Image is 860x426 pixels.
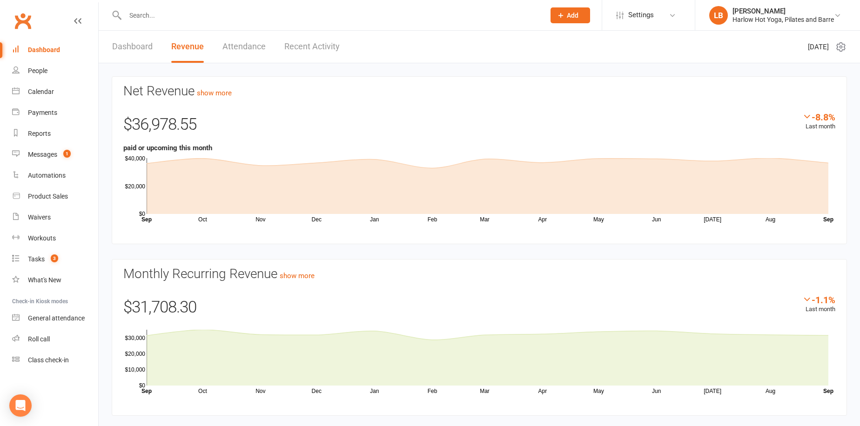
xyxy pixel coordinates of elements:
a: Messages 1 [12,144,98,165]
div: Tasks [28,255,45,263]
a: People [12,60,98,81]
div: People [28,67,47,74]
div: Last month [802,112,835,132]
div: Reports [28,130,51,137]
a: Attendance [222,31,266,63]
a: Product Sales [12,186,98,207]
a: Automations [12,165,98,186]
a: Dashboard [12,40,98,60]
h3: Net Revenue [123,84,835,99]
a: Class kiosk mode [12,350,98,371]
div: Last month [802,294,835,314]
a: Recent Activity [284,31,340,63]
div: Roll call [28,335,50,343]
button: Add [551,7,590,23]
div: [PERSON_NAME] [732,7,834,15]
a: Calendar [12,81,98,102]
strong: paid or upcoming this month [123,144,212,152]
div: Waivers [28,213,51,221]
span: 3 [51,254,58,262]
a: What's New [12,270,98,291]
a: Clubworx [11,9,34,33]
span: Settings [628,5,654,26]
input: Search... [122,9,538,22]
a: Workouts [12,228,98,249]
div: Calendar [28,88,54,95]
a: show more [197,89,232,97]
div: Class check-in [28,356,69,364]
a: Tasks 3 [12,249,98,270]
a: Roll call [12,329,98,350]
div: $31,708.30 [123,294,835,325]
div: Payments [28,109,57,116]
a: Reports [12,123,98,144]
div: $36,978.55 [123,112,835,142]
div: What's New [28,276,61,284]
div: Harlow Hot Yoga, Pilates and Barre [732,15,834,24]
div: Product Sales [28,193,68,200]
a: Revenue [171,31,204,63]
a: Waivers [12,207,98,228]
div: -1.1% [802,294,835,305]
div: Automations [28,172,66,179]
div: Open Intercom Messenger [9,394,32,417]
div: General attendance [28,314,85,322]
a: General attendance kiosk mode [12,308,98,329]
a: Dashboard [112,31,153,63]
span: [DATE] [808,41,829,53]
h3: Monthly Recurring Revenue [123,267,835,281]
div: Messages [28,151,57,158]
div: Dashboard [28,46,60,53]
div: -8.8% [802,112,835,122]
div: Workouts [28,234,56,242]
div: LB [709,6,728,25]
span: 1 [63,150,71,158]
span: Add [567,12,578,19]
a: Payments [12,102,98,123]
a: show more [280,272,315,280]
